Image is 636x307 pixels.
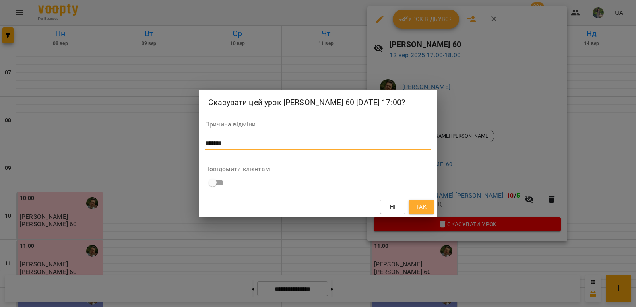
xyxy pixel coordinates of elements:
button: Так [409,200,434,214]
label: Причина відміни [205,121,431,128]
span: Ні [390,202,396,212]
label: Повідомити клієнтам [205,166,431,172]
button: Ні [380,200,405,214]
h2: Скасувати цей урок [PERSON_NAME] 60 [DATE] 17:00? [208,96,428,109]
span: Так [416,202,427,212]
